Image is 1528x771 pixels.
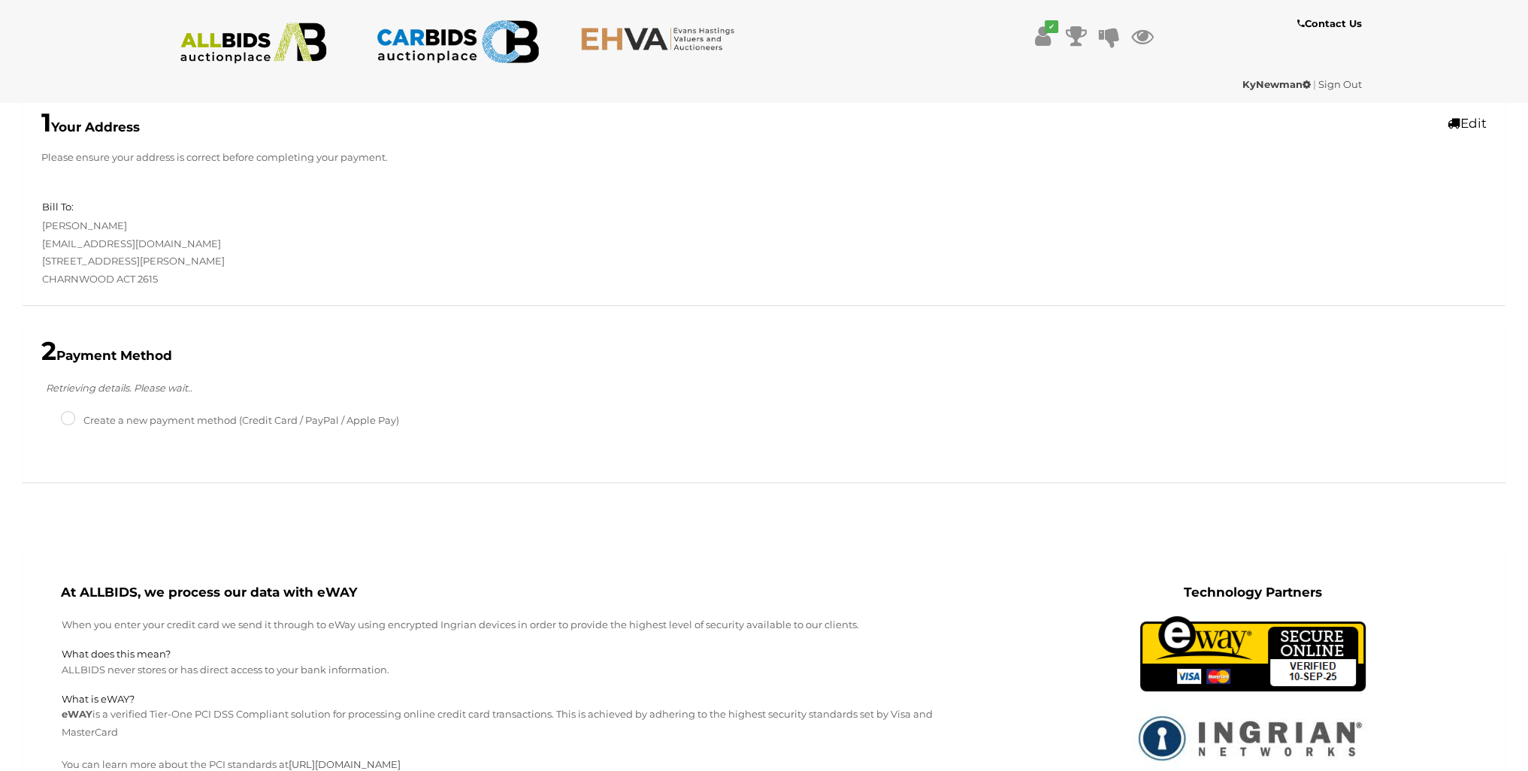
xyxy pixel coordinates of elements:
span: 2 [41,335,56,367]
a: Contact Us [1297,15,1365,32]
b: Technology Partners [1184,585,1322,600]
p: is a verified Tier-One PCI DSS Compliant solution for processing online credit card transactions.... [62,706,978,741]
a: Edit [1448,116,1487,131]
i: Retrieving details. Please wait.. [46,382,192,394]
span: 1 [41,107,51,138]
a: ✔ [1032,23,1054,50]
b: Payment Method [41,348,172,363]
h5: Bill To: [42,201,74,212]
strong: KyNewman [1242,78,1311,90]
img: eWAY Payment Gateway [1140,616,1366,691]
span: | [1313,78,1316,90]
h5: What does this mean? [62,649,978,659]
a: Sign Out [1318,78,1362,90]
img: EHVA.com.au [580,26,743,51]
img: ALLBIDS.com.au [172,23,335,64]
strong: eWAY [62,708,92,720]
img: CARBIDS.com.au [376,15,539,68]
p: ALLBIDS never stores or has direct access to your bank information. [62,661,978,679]
div: [PERSON_NAME] [EMAIL_ADDRESS][DOMAIN_NAME] [STREET_ADDRESS][PERSON_NAME] CHARNWOOD ACT 2615 [31,198,764,288]
img: Ingrian network [1133,706,1373,769]
b: Contact Us [1297,17,1361,29]
a: [URL][DOMAIN_NAME] [289,758,401,770]
i: ✔ [1045,20,1058,33]
label: Create a new payment method (Credit Card / PayPal / Apple Pay) [61,412,399,429]
h5: What is eWAY? [62,694,978,704]
b: Your Address [41,119,140,135]
p: Please ensure your address is correct before completing your payment. [41,149,1487,166]
b: At ALLBIDS, we process our data with eWAY [61,585,357,600]
a: KyNewman [1242,78,1313,90]
p: When you enter your credit card we send it through to eWay using encrypted Ingrian devices in ord... [62,616,978,633]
